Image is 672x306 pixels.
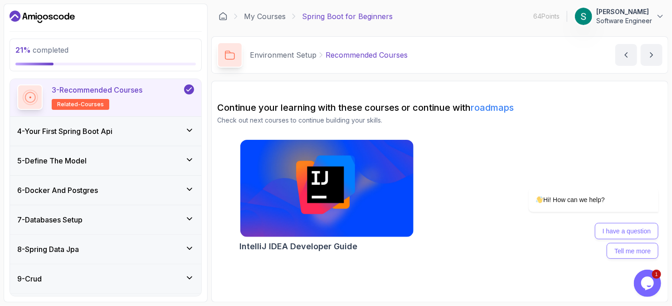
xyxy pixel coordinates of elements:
iframe: chat widget [500,106,663,265]
button: 5-Define The Model [10,146,201,175]
p: Recommended Courses [326,49,408,60]
a: Dashboard [219,12,228,21]
a: roadmaps [471,102,514,113]
button: 3-Recommended Coursesrelated-courses [17,84,194,110]
iframe: chat widget [634,270,663,297]
p: [PERSON_NAME] [596,7,652,16]
h3: 5 - Define The Model [17,155,87,166]
span: 21 % [15,45,31,54]
a: IntelliJ IDEA Developer Guide cardIntelliJ IDEA Developer Guide [240,139,414,253]
button: 9-Crud [10,264,201,293]
p: Environment Setup [250,49,317,60]
img: IntelliJ IDEA Developer Guide card [240,140,414,237]
h3: 4 - Your First Spring Boot Api [17,126,112,137]
a: My Courses [244,11,286,22]
p: Check out next courses to continue building your skills. [217,116,662,125]
p: Software Engineer [596,16,652,25]
img: user profile image [575,8,592,25]
button: 8-Spring Data Jpa [10,235,201,264]
p: 64 Points [533,12,560,21]
p: Spring Boot for Beginners [302,11,393,22]
button: 7-Databases Setup [10,205,201,234]
h2: IntelliJ IDEA Developer Guide [240,240,358,253]
h3: 8 - Spring Data Jpa [17,244,79,255]
a: Dashboard [10,10,75,24]
button: previous content [615,44,637,66]
p: 3 - Recommended Courses [52,84,142,95]
h3: 9 - Crud [17,273,42,284]
h3: 7 - Databases Setup [17,214,83,225]
button: next content [641,44,662,66]
span: completed [15,45,68,54]
button: 4-Your First Spring Boot Api [10,117,201,146]
span: related-courses [57,101,104,108]
button: 6-Docker And Postgres [10,176,201,205]
button: user profile image[PERSON_NAME]Software Engineer [575,7,665,25]
h3: 6 - Docker And Postgres [17,185,98,196]
h2: Continue your learning with these courses or continue with [217,101,662,114]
